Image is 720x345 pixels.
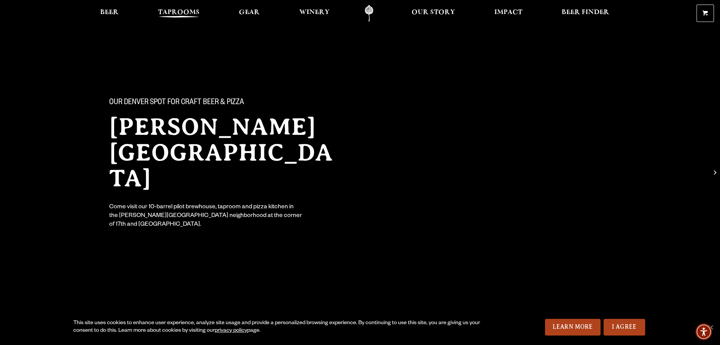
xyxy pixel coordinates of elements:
[695,323,712,340] div: Accessibility Menu
[158,9,200,16] span: Taprooms
[407,5,460,22] a: Our Story
[153,5,204,22] a: Taprooms
[299,9,330,16] span: Winery
[294,5,334,22] a: Winery
[215,328,247,334] a: privacy policy
[494,9,522,16] span: Impact
[109,203,303,229] div: Come visit our 10-barrel pilot brewhouse, taproom and pizza kitchen in the [PERSON_NAME][GEOGRAPH...
[355,5,383,22] a: Odell Home
[109,98,244,108] span: Our Denver spot for craft beer & pizza
[604,319,645,336] a: I Agree
[489,5,527,22] a: Impact
[412,9,455,16] span: Our Story
[95,5,124,22] a: Beer
[100,9,119,16] span: Beer
[545,319,601,336] a: Learn More
[239,9,260,16] span: Gear
[73,320,483,335] div: This site uses cookies to enhance user experience, analyze site usage and provide a personalized ...
[562,9,609,16] span: Beer Finder
[109,114,345,191] h2: [PERSON_NAME][GEOGRAPHIC_DATA]
[557,5,614,22] a: Beer Finder
[234,5,265,22] a: Gear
